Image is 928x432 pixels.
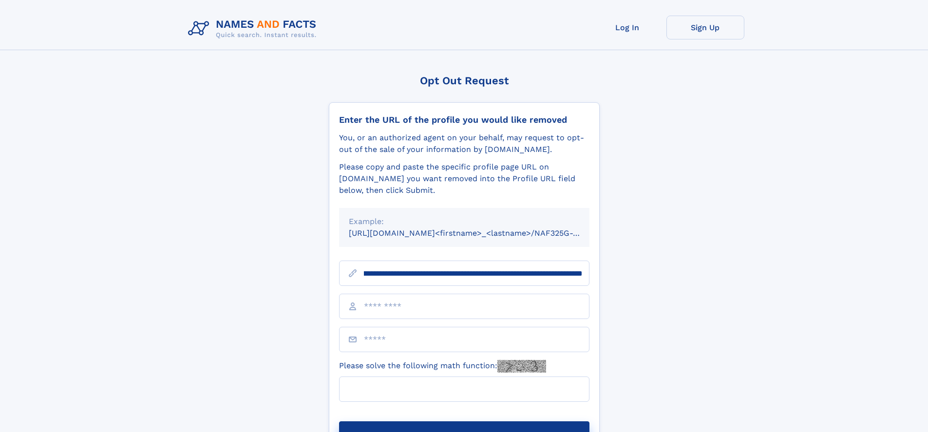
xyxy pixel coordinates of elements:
[349,228,608,238] small: [URL][DOMAIN_NAME]<firstname>_<lastname>/NAF325G-xxxxxxxx
[666,16,744,39] a: Sign Up
[339,360,546,373] label: Please solve the following math function:
[588,16,666,39] a: Log In
[339,132,589,155] div: You, or an authorized agent on your behalf, may request to opt-out of the sale of your informatio...
[184,16,324,42] img: Logo Names and Facts
[329,75,600,87] div: Opt Out Request
[349,216,580,227] div: Example:
[339,161,589,196] div: Please copy and paste the specific profile page URL on [DOMAIN_NAME] you want removed into the Pr...
[339,114,589,125] div: Enter the URL of the profile you would like removed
